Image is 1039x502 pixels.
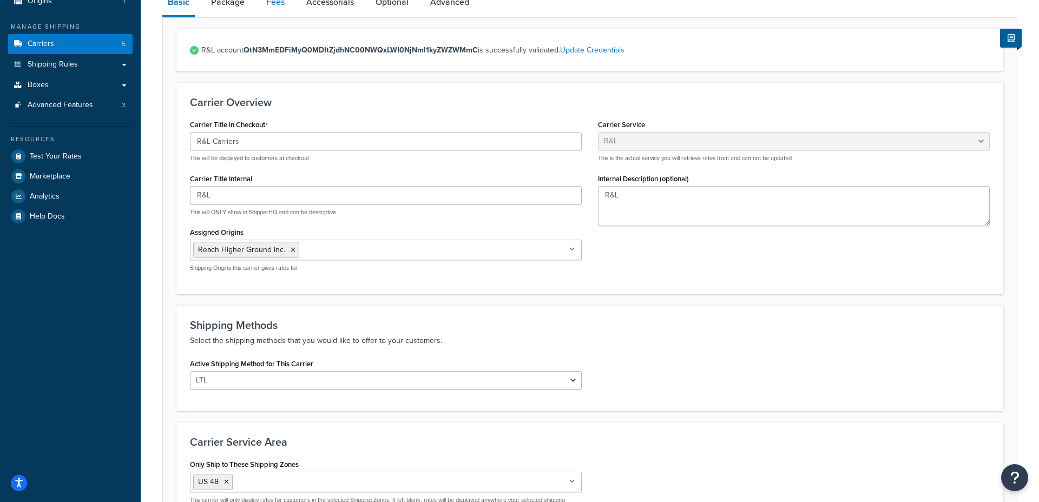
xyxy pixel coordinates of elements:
a: Test Your Rates [8,147,133,166]
div: Resources [8,135,133,144]
span: R&L account is successfully validated. [201,43,990,58]
span: Shipping Rules [28,60,78,69]
span: US 48 [198,476,219,487]
h3: Carrier Service Area [190,436,990,448]
div: Manage Shipping [8,22,133,31]
li: Advanced Features [8,95,133,115]
span: Test Your Rates [30,152,82,161]
span: Help Docs [30,212,65,221]
a: Advanced Features3 [8,95,133,115]
p: This will be displayed to customers at checkout [190,154,582,162]
h3: Carrier Overview [190,96,990,108]
a: Boxes [8,75,133,95]
textarea: R&L [598,186,990,226]
a: Analytics [8,187,133,206]
a: Update Credentials [560,44,624,56]
p: This will ONLY show in ShipperHQ and can be descriptive [190,208,582,216]
label: Carrier Title Internal [190,175,252,183]
span: Marketplace [30,172,70,181]
span: Reach Higher Ground Inc. [198,244,285,255]
span: 3 [122,101,126,110]
a: Marketplace [8,167,133,186]
span: Carriers [28,39,54,49]
span: Advanced Features [28,101,93,110]
span: Analytics [30,192,60,201]
p: This is the actual service you will retrieve rates from and can not be updated [598,154,990,162]
strong: QtN3MmEDFiMyQ0MDItZjdhNC00NWQxLWI0NjNmI1kyZWZWMmC [244,44,478,56]
label: Active Shipping Method for This Carrier [190,360,313,368]
a: Shipping Rules [8,55,133,75]
button: Show Help Docs [1000,29,1022,48]
label: Only Ship to These Shipping Zones [190,460,299,468]
label: Carrier Title in Checkout [190,121,268,129]
a: Help Docs [8,207,133,226]
li: Carriers [8,34,133,54]
label: Assigned Origins [190,228,244,236]
h3: Shipping Methods [190,319,990,331]
label: Carrier Service [598,121,645,129]
p: Select the shipping methods that you would like to offer to your customers. [190,334,990,347]
span: Boxes [28,81,49,90]
p: Shipping Origins this carrier gives rates for [190,264,582,272]
button: Open Resource Center [1001,464,1028,491]
a: Carriers5 [8,34,133,54]
label: Internal Description (optional) [598,175,689,183]
span: 5 [122,39,126,49]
